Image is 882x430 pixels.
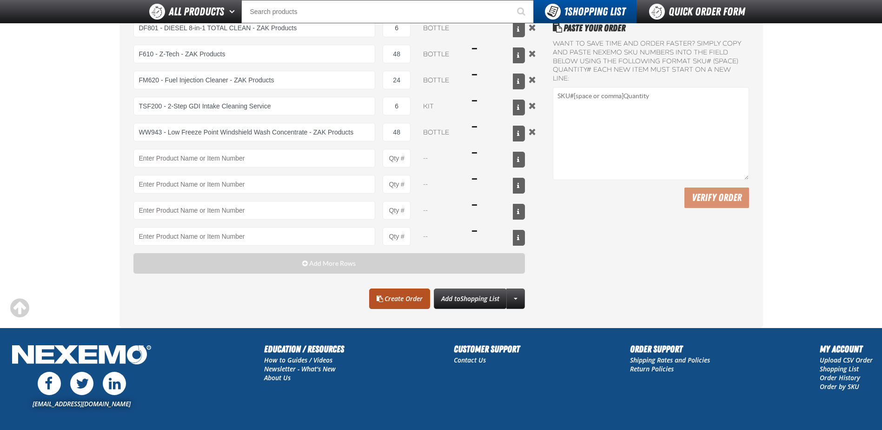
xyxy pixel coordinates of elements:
a: Shipping Rates and Policies [630,356,710,364]
button: Remove the current row [527,48,538,59]
a: Contact Us [454,356,486,364]
a: Create Order [369,289,430,309]
a: Newsletter - What's New [264,364,336,373]
select: Unit [418,123,464,141]
button: View All Prices [513,126,525,141]
h2: Customer Support [454,342,520,356]
span: Add More Rows [309,260,356,267]
a: About Us [264,373,291,382]
input: Product Quantity [383,227,411,246]
button: Add More Rows [133,253,525,274]
: Product [133,175,376,194]
select: Unit [418,97,464,115]
input: Product [133,71,376,89]
input: Product Quantity [383,71,411,89]
span: Shopping List [460,294,499,303]
label: Want to save time and order faster? Simply copy and paste NEXEMO SKU numbers into the field below... [553,40,749,83]
h2: Order Support [630,342,710,356]
input: Product Quantity [383,175,411,194]
select: Unit [418,71,464,89]
input: Product Quantity [383,97,411,115]
button: Remove the current row [527,22,538,33]
input: Product [133,19,376,37]
h2: Education / Resources [264,342,344,356]
select: Unit [418,45,464,63]
button: Remove the current row [527,74,538,85]
button: View All Prices [513,100,525,115]
span: All Products [169,3,224,20]
img: Nexemo Logo [9,342,154,370]
input: Product Quantity [383,123,411,141]
a: More Actions [506,289,525,309]
button: View All Prices [513,47,525,63]
span: Shopping List [564,5,625,18]
a: [EMAIL_ADDRESS][DOMAIN_NAME] [33,399,131,408]
button: Add toShopping List [434,289,507,309]
input: Product Quantity [383,201,411,220]
a: How to Guides / Videos [264,356,332,364]
: Product [133,227,376,246]
input: Product [133,97,376,115]
button: View All Prices [513,152,525,168]
h2: My Account [820,342,873,356]
button: View All Prices [513,178,525,194]
input: Product Quantity [383,45,411,63]
strong: 1 [564,5,568,18]
span: Add to [441,294,499,303]
a: Return Policies [630,364,674,373]
button: View All Prices [513,204,525,220]
a: Order by SKU [820,382,859,391]
input: Product Quantity [383,19,411,37]
button: Remove the current row [527,127,538,137]
div: Scroll to the top [9,298,30,318]
button: View All Prices [513,21,525,37]
a: Order History [820,373,860,382]
input: Product [133,123,376,141]
h2: Paste Your Order [553,21,749,35]
input: Product [133,45,376,63]
button: View All Prices [513,74,525,89]
button: Remove the current row [527,101,538,111]
button: View All Prices [513,230,525,246]
: Product [133,149,376,168]
select: Unit [418,19,464,37]
a: Upload CSV Order [820,356,873,364]
input: Product Quantity [383,149,411,168]
: Product [133,201,376,220]
a: Shopping List [820,364,859,373]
